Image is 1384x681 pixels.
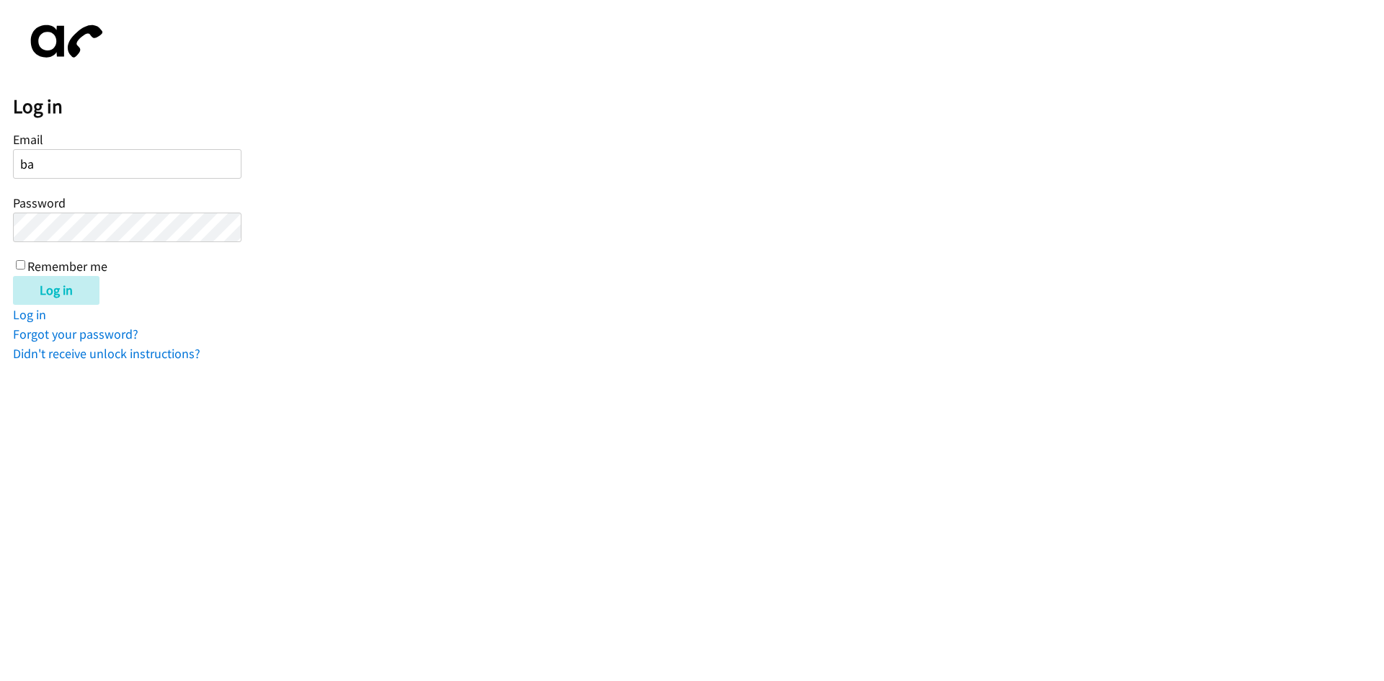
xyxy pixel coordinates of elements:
[13,326,138,342] a: Forgot your password?
[27,258,107,275] label: Remember me
[13,94,1384,119] h2: Log in
[13,13,114,70] img: aphone-8a226864a2ddd6a5e75d1ebefc011f4aa8f32683c2d82f3fb0802fe031f96514.svg
[13,306,46,323] a: Log in
[13,195,66,211] label: Password
[13,276,99,305] input: Log in
[13,345,200,362] a: Didn't receive unlock instructions?
[13,131,43,148] label: Email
